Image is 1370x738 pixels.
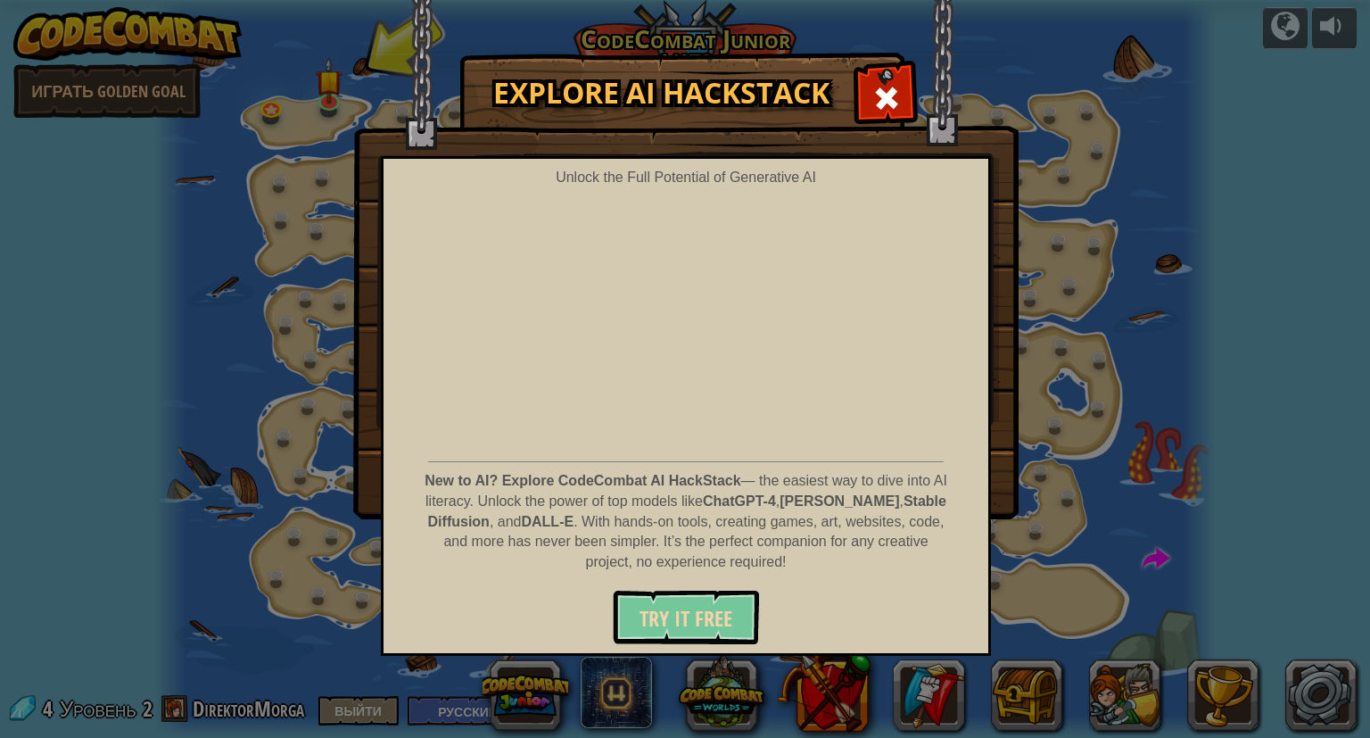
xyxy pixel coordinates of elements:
[780,493,899,509] strong: [PERSON_NAME]
[521,514,574,529] strong: DALL-E
[392,168,979,188] div: Unlock the Full Potential of Generative AI
[613,591,759,644] button: Try It Free
[425,473,740,488] strong: New to AI? Explore CodeCombat AI HackStack
[703,493,776,509] strong: ChatGPT-4
[640,604,732,633] span: Try It Free
[422,471,950,573] p: — the easiest way to dive into AI literacy. Unlock the power of top models like , , , and . With ...
[428,493,946,529] strong: Stable Diffusion
[478,77,844,108] h1: Explore AI HackStack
